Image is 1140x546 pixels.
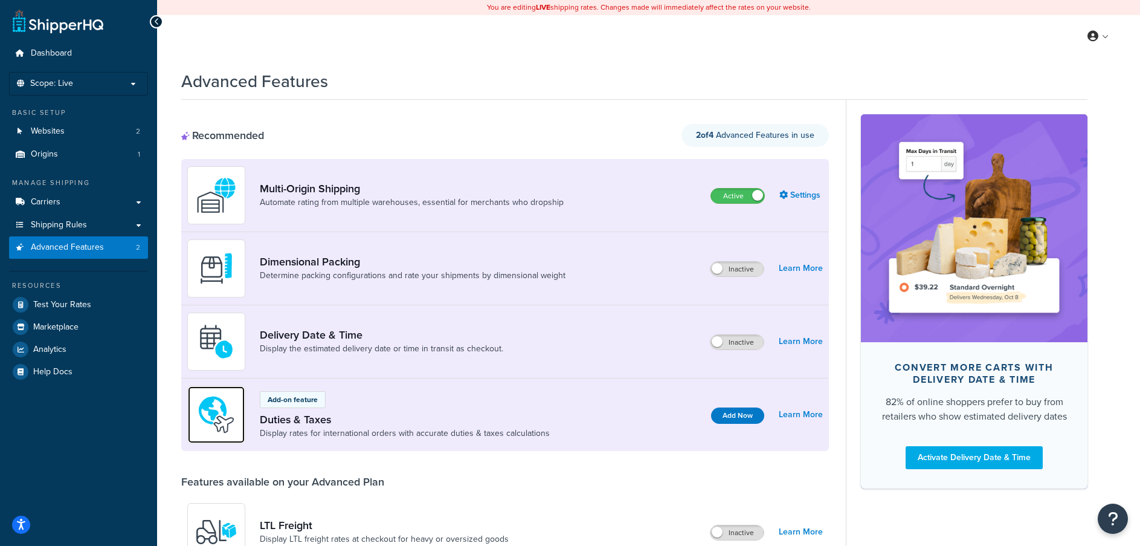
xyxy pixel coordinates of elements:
div: Convert more carts with delivery date & time [880,362,1068,386]
span: 1 [138,149,140,160]
a: Carriers [9,191,148,213]
label: Inactive [710,525,764,540]
a: Marketplace [9,316,148,338]
p: Add-on feature [268,394,318,405]
span: Carriers [31,197,60,207]
label: Inactive [710,262,764,276]
a: Origins1 [9,143,148,166]
b: LIVE [536,2,550,13]
div: 82% of online shoppers prefer to buy from retailers who show estimated delivery dates [880,395,1068,424]
a: Automate rating from multiple warehouses, essential for merchants who dropship [260,197,564,209]
span: 2 [136,242,140,253]
label: Inactive [710,335,764,349]
a: Learn More [779,333,823,350]
span: Help Docs [33,367,72,377]
a: Activate Delivery Date & Time [906,446,1043,469]
div: Features available on your Advanced Plan [181,475,384,489]
a: Websites2 [9,120,148,143]
div: Resources [9,281,148,291]
li: Origins [9,143,148,166]
a: Learn More [779,406,823,423]
span: 2 [136,126,140,137]
span: Advanced Features [31,242,104,253]
span: Dashboard [31,48,72,59]
button: Add Now [711,408,764,424]
a: Analytics [9,339,148,360]
button: Open Resource Center [1098,504,1128,534]
span: Test Your Rates [33,300,91,310]
span: Scope: Live [30,79,73,89]
img: feature-image-ddt-36eae7f7280da8017bfb280eaccd9c446f90b1fe08728e4019434db127062ab4.png [879,132,1069,323]
span: Advanced Features in use [696,129,814,141]
a: Help Docs [9,361,148,383]
strong: 2 of 4 [696,129,713,141]
li: Advanced Features [9,236,148,259]
img: gfkeb5ejjkALwAAAABJRU5ErkJggg== [195,320,237,363]
a: Delivery Date & Time [260,328,503,342]
a: Multi-Origin Shipping [260,182,564,195]
a: Display LTL freight rates at checkout for heavy or oversized goods [260,533,509,545]
div: Recommended [181,129,264,142]
a: Learn More [779,260,823,277]
a: Dimensional Packing [260,255,565,268]
label: Active [711,189,764,203]
a: Shipping Rules [9,214,148,236]
a: Dashboard [9,42,148,65]
h1: Advanced Features [181,70,328,93]
a: LTL Freight [260,519,509,532]
a: Learn More [779,524,823,541]
li: Websites [9,120,148,143]
span: Analytics [33,345,66,355]
a: Display the estimated delivery date or time in transit as checkout. [260,343,503,355]
img: icon-duo-feat-landed-cost-7136b061.png [195,394,237,436]
a: Advanced Features2 [9,236,148,259]
div: Manage Shipping [9,178,148,188]
span: Shipping Rules [31,220,87,230]
span: Websites [31,126,65,137]
a: Test Your Rates [9,294,148,316]
span: Origins [31,149,58,160]
span: Marketplace [33,322,79,333]
img: DTVBYsAAAAAASUVORK5CYII= [195,247,237,290]
img: WatD5o0RtDAAAAAElFTkSuQmCC [195,174,237,216]
a: Duties & Taxes [260,413,550,426]
a: Settings [779,187,823,204]
div: Basic Setup [9,108,148,118]
a: Display rates for international orders with accurate duties & taxes calculations [260,427,550,440]
a: Determine packing configurations and rate your shipments by dimensional weight [260,270,565,282]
